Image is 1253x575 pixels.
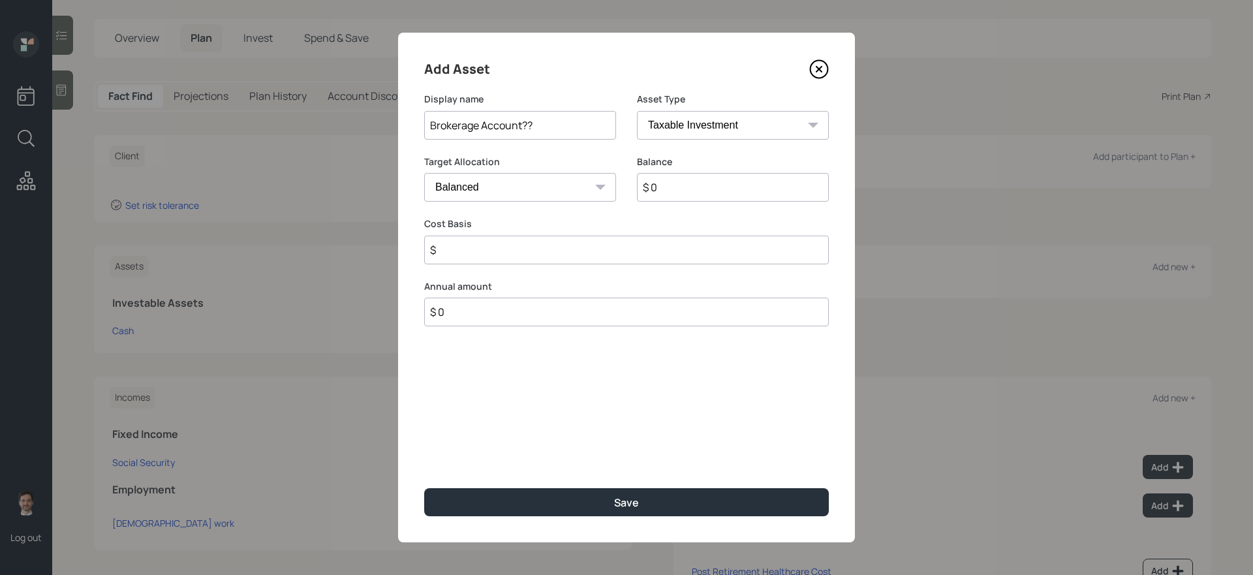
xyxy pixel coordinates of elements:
div: Save [614,495,639,510]
label: Target Allocation [424,155,616,168]
label: Cost Basis [424,217,829,230]
h4: Add Asset [424,59,490,80]
label: Annual amount [424,280,829,293]
label: Display name [424,93,616,106]
button: Save [424,488,829,516]
label: Balance [637,155,829,168]
label: Asset Type [637,93,829,106]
